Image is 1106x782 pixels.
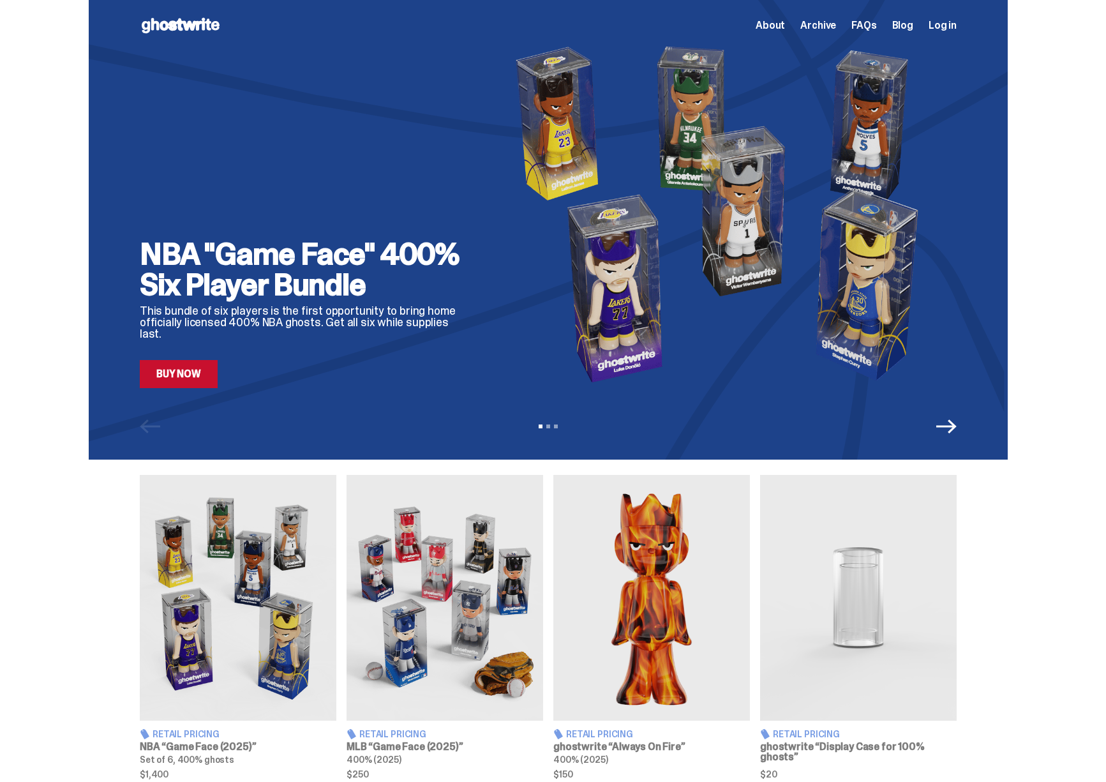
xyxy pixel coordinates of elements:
[140,239,472,300] h2: NBA "Game Face" 400% Six Player Bundle
[554,425,558,428] button: View slide 3
[566,730,633,739] span: Retail Pricing
[760,770,957,779] span: $20
[851,20,876,31] a: FAQs
[140,360,218,388] a: Buy Now
[359,730,426,739] span: Retail Pricing
[140,475,336,779] a: Game Face (2025) Retail Pricing
[892,20,913,31] a: Blog
[936,416,957,437] button: Next
[756,20,785,31] a: About
[546,425,550,428] button: View slide 2
[929,20,957,31] a: Log in
[760,742,957,762] h3: ghostwrite “Display Case for 100% ghosts”
[760,475,957,779] a: Display Case for 100% ghosts Retail Pricing
[553,475,750,721] img: Always On Fire
[760,475,957,721] img: Display Case for 100% ghosts
[553,754,608,765] span: 400% (2025)
[773,730,840,739] span: Retail Pricing
[553,475,750,779] a: Always On Fire Retail Pricing
[553,742,750,752] h3: ghostwrite “Always On Fire”
[347,475,543,779] a: Game Face (2025) Retail Pricing
[539,425,542,428] button: View slide 1
[140,305,472,340] p: This bundle of six players is the first opportunity to bring home officially licensed 400% NBA gh...
[347,754,401,765] span: 400% (2025)
[140,742,336,752] h3: NBA “Game Face (2025)”
[347,742,543,752] h3: MLB “Game Face (2025)”
[347,770,543,779] span: $250
[140,770,336,779] span: $1,400
[153,730,220,739] span: Retail Pricing
[492,40,957,388] img: NBA "Game Face" 400% Six Player Bundle
[140,754,234,765] span: Set of 6, 400% ghosts
[347,475,543,721] img: Game Face (2025)
[553,770,750,779] span: $150
[800,20,836,31] a: Archive
[140,475,336,721] img: Game Face (2025)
